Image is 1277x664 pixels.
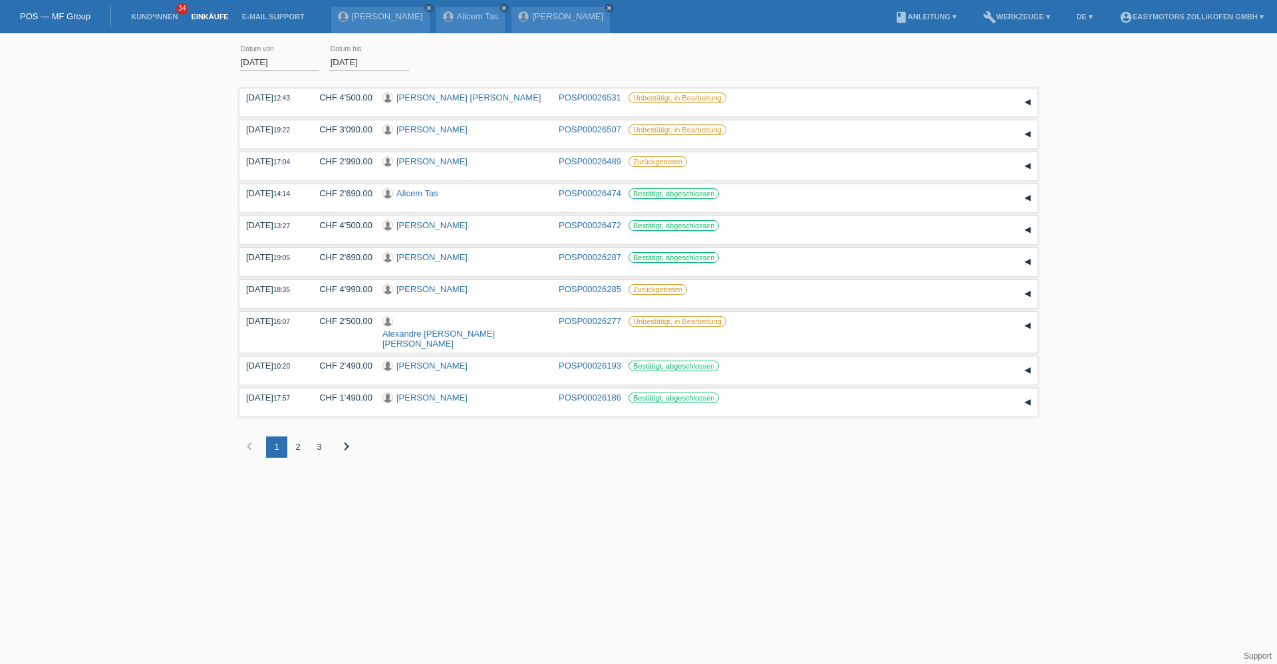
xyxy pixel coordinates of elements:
span: 13:27 [273,222,290,230]
div: auf-/zuklappen [1018,92,1038,112]
div: auf-/zuklappen [1018,252,1038,272]
label: Unbestätigt, in Bearbeitung [629,316,726,327]
div: [DATE] [246,393,299,403]
a: close [605,3,614,13]
a: close [424,3,434,13]
a: [PERSON_NAME] [532,11,603,21]
a: Alicem Tas [457,11,499,21]
a: Alexandre [PERSON_NAME] [PERSON_NAME] [382,329,495,349]
a: POSP00026474 [559,188,621,198]
a: POSP00026186 [559,393,621,403]
a: Einkäufe [184,13,235,21]
label: Bestätigt, abgeschlossen [629,252,719,263]
a: [PERSON_NAME] [396,284,468,294]
a: bookAnleitung ▾ [888,13,963,21]
span: 10:20 [273,363,290,370]
a: Support [1244,651,1272,661]
div: [DATE] [246,124,299,134]
i: close [606,5,613,11]
div: [DATE] [246,92,299,102]
span: 19:22 [273,126,290,134]
a: POSP00026472 [559,220,621,230]
div: CHF 4'990.00 [309,284,372,294]
div: [DATE] [246,252,299,262]
div: auf-/zuklappen [1018,124,1038,144]
div: CHF 2'990.00 [309,156,372,166]
div: CHF 2'690.00 [309,252,372,262]
div: auf-/zuklappen [1018,220,1038,240]
div: CHF 4'500.00 [309,220,372,230]
div: auf-/zuklappen [1018,284,1038,304]
div: [DATE] [246,188,299,198]
a: POSP00026285 [559,284,621,294]
div: [DATE] [246,284,299,294]
span: 14:14 [273,190,290,198]
a: POSP00026489 [559,156,621,166]
a: [PERSON_NAME] [396,361,468,371]
a: [PERSON_NAME] [352,11,423,21]
label: Bestätigt, abgeschlossen [629,393,719,403]
span: 16:07 [273,318,290,325]
span: 19:05 [273,254,290,261]
div: CHF 2'690.00 [309,188,372,198]
i: build [983,11,996,24]
div: CHF 3'090.00 [309,124,372,134]
div: 2 [287,436,309,458]
div: 1 [266,436,287,458]
label: Zurückgetreten [629,156,687,167]
div: CHF 4'500.00 [309,92,372,102]
div: [DATE] [246,316,299,326]
span: 18:35 [273,286,290,293]
div: 3 [309,436,330,458]
div: auf-/zuklappen [1018,188,1038,208]
a: [PERSON_NAME] [396,220,468,230]
div: [DATE] [246,156,299,166]
a: close [499,3,509,13]
span: 17:04 [273,158,290,166]
div: auf-/zuklappen [1018,361,1038,381]
a: [PERSON_NAME] [396,393,468,403]
div: CHF 2'490.00 [309,361,372,371]
span: 34 [176,3,188,15]
label: Bestätigt, abgeschlossen [629,188,719,199]
a: POS — MF Group [20,11,90,21]
i: close [501,5,507,11]
i: account_circle [1119,11,1133,24]
label: Bestätigt, abgeschlossen [629,220,719,231]
div: [DATE] [246,361,299,371]
a: Kund*innen [124,13,184,21]
label: Unbestätigt, in Bearbeitung [629,92,726,103]
i: chevron_right [339,438,355,454]
div: auf-/zuklappen [1018,156,1038,176]
a: account_circleEasymotors Zollikofen GmbH ▾ [1113,13,1270,21]
a: buildWerkzeuge ▾ [976,13,1057,21]
a: POSP00026507 [559,124,621,134]
i: chevron_left [241,438,257,454]
label: Unbestätigt, in Bearbeitung [629,124,726,135]
a: POSP00026193 [559,361,621,371]
a: DE ▾ [1070,13,1099,21]
a: POSP00026531 [559,92,621,102]
span: 17:57 [273,395,290,402]
a: POSP00026277 [559,316,621,326]
div: CHF 2'500.00 [309,316,372,326]
div: auf-/zuklappen [1018,316,1038,336]
div: CHF 1'490.00 [309,393,372,403]
a: Alicem Tas [396,188,438,198]
i: book [895,11,908,24]
label: Bestätigt, abgeschlossen [629,361,719,371]
a: E-Mail Support [235,13,311,21]
div: auf-/zuklappen [1018,393,1038,413]
a: [PERSON_NAME] [396,252,468,262]
a: POSP00026287 [559,252,621,262]
span: 12:43 [273,94,290,102]
a: [PERSON_NAME] [396,124,468,134]
a: [PERSON_NAME] [396,156,468,166]
div: [DATE] [246,220,299,230]
label: Zurückgetreten [629,284,687,295]
a: [PERSON_NAME] [PERSON_NAME] [396,92,541,102]
i: close [426,5,432,11]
